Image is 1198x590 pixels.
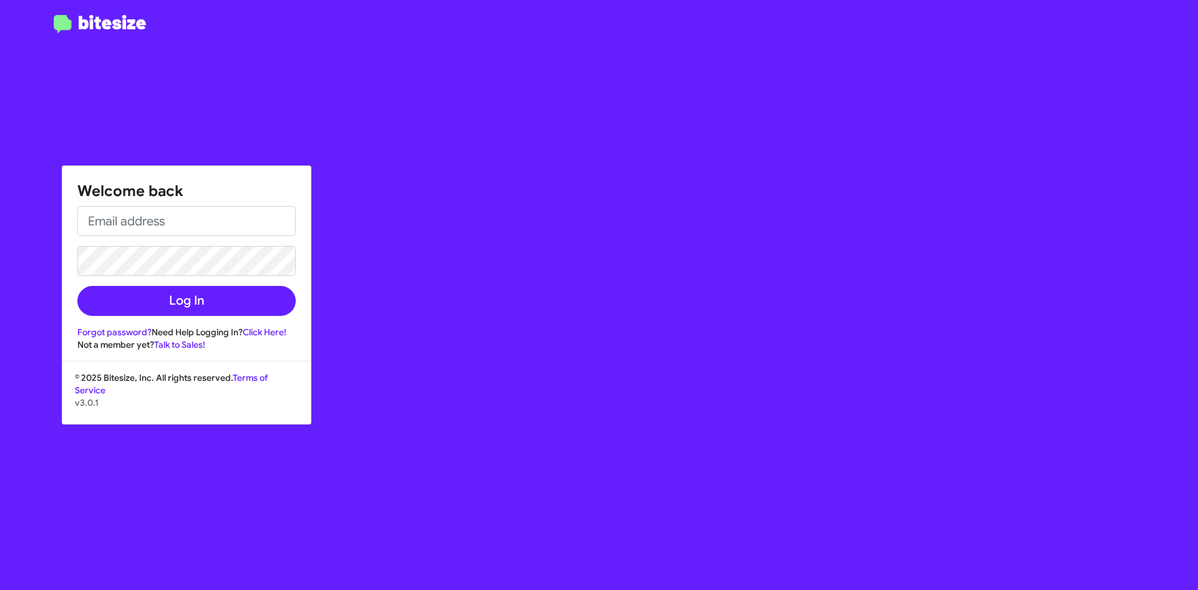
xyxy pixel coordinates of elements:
div: Not a member yet? [77,338,296,351]
p: v3.0.1 [75,396,298,409]
div: © 2025 Bitesize, Inc. All rights reserved. [62,371,311,424]
button: Log In [77,286,296,316]
a: Click Here! [243,327,286,338]
h1: Welcome back [77,181,296,201]
a: Forgot password? [77,327,152,338]
a: Talk to Sales! [154,339,205,350]
input: Email address [77,206,296,236]
div: Need Help Logging In? [77,326,296,338]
